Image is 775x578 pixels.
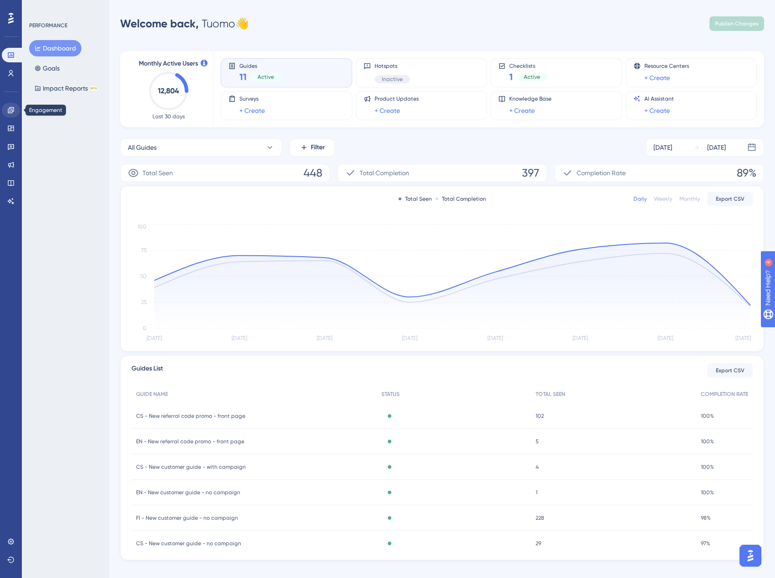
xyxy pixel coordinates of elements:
tspan: [DATE] [147,335,162,341]
span: Knowledge Base [509,95,552,102]
span: Total Seen [142,167,173,178]
span: CS - New customer guide - with campaign [136,463,246,471]
span: Monthly Active Users [139,58,198,69]
div: Daily [633,195,647,203]
span: Welcome back, [120,17,199,30]
span: Active [258,73,274,81]
button: All Guides [120,138,282,157]
span: TOTAL SEEN [536,390,565,398]
span: 100% [701,489,714,496]
span: CS - New referral code promo - front page [136,412,245,420]
span: Checklists [509,62,547,69]
span: 228 [536,514,544,522]
a: + Create [644,105,670,116]
tspan: 50 [140,273,147,279]
tspan: [DATE] [317,335,332,341]
button: Export CSV [707,192,753,206]
span: 29 [536,540,541,547]
a: + Create [239,105,265,116]
tspan: 0 [143,325,147,331]
tspan: [DATE] [658,335,673,341]
tspan: 100 [137,223,147,230]
button: Impact ReportsBETA [29,80,103,96]
button: Publish Changes [709,16,764,31]
span: 100% [701,412,714,420]
span: Last 30 days [152,113,185,120]
div: Total Seen [399,195,432,203]
tspan: [DATE] [487,335,503,341]
a: + Create [509,105,535,116]
div: Tuomo 👋 [120,16,249,31]
span: Resource Centers [644,62,689,70]
span: Guides List [132,363,163,378]
span: 97% [701,540,710,547]
span: EN - New customer guide - no campaign [136,489,240,496]
span: 11 [239,71,247,83]
button: Dashboard [29,40,81,56]
div: Total Completion [436,195,486,203]
span: All Guides [128,142,157,153]
text: 12,804 [158,86,179,95]
button: Filter [289,138,335,157]
tspan: [DATE] [572,335,588,341]
span: STATUS [381,390,400,398]
span: Need Help? [21,2,57,13]
span: 89% [737,166,756,180]
span: GUIDE NAME [136,390,168,398]
span: FI - New customer guide - no campaign [136,514,238,522]
div: 4 [63,5,66,12]
div: PERFORMANCE [29,22,67,29]
span: Completion Rate [577,167,626,178]
span: COMPLETION RATE [701,390,748,398]
div: [DATE] [653,142,672,153]
span: 102 [536,412,544,420]
span: 100% [701,438,714,445]
span: Filter [311,142,325,153]
span: 397 [522,166,539,180]
span: 100% [701,463,714,471]
a: + Create [644,72,670,83]
div: Weekly [654,195,672,203]
span: Product Updates [375,95,419,102]
button: Export CSV [707,363,753,378]
span: Guides [239,62,281,69]
span: 4 [536,463,539,471]
span: Active [524,73,540,81]
span: Export CSV [716,195,745,203]
span: Hotspots [375,62,410,70]
tspan: 25 [141,299,147,305]
span: Inactive [382,76,403,83]
tspan: [DATE] [402,335,417,341]
span: Publish Changes [715,20,759,27]
tspan: [DATE] [232,335,247,341]
span: AI Assistant [644,95,674,102]
div: [DATE] [707,142,726,153]
a: + Create [375,105,400,116]
tspan: 75 [141,247,147,254]
div: Monthly [679,195,700,203]
span: EN - New referral code promo - front page [136,438,244,445]
span: CS - New customer guide - no campaign [136,540,241,547]
span: Surveys [239,95,265,102]
span: 448 [304,166,322,180]
span: 98% [701,514,711,522]
span: 1 [509,71,513,83]
span: 1 [536,489,537,496]
iframe: UserGuiding AI Assistant Launcher [737,542,764,569]
span: 5 [536,438,539,445]
div: BETA [90,86,98,91]
tspan: [DATE] [735,335,751,341]
span: Export CSV [716,367,745,374]
button: Goals [29,60,65,76]
span: Total Completion [360,167,409,178]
